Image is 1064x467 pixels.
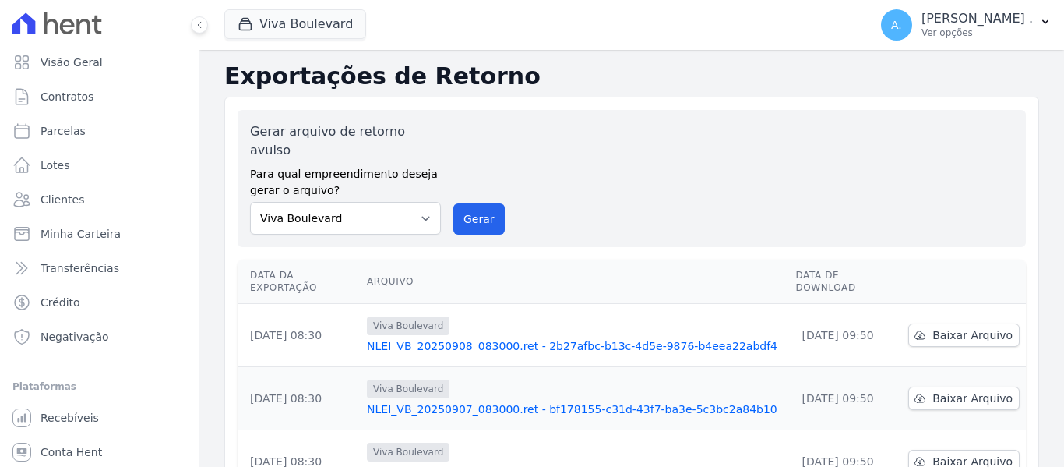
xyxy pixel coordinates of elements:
a: Transferências [6,253,192,284]
label: Para qual empreendimento deseja gerar o arquivo? [250,160,441,199]
td: [DATE] 08:30 [238,367,361,430]
a: Minha Carteira [6,218,192,249]
span: Visão Geral [41,55,103,70]
button: Viva Boulevard [224,9,366,39]
span: Baixar Arquivo [932,327,1013,343]
span: Transferências [41,260,119,276]
a: Baixar Arquivo [908,324,1020,347]
a: Lotes [6,150,192,181]
td: [DATE] 09:50 [789,367,902,430]
th: Data da Exportação [238,260,361,304]
button: A. [PERSON_NAME] . Ver opções [868,3,1064,47]
a: Parcelas [6,115,192,147]
span: Recebíveis [41,410,99,426]
span: Conta Hent [41,444,102,460]
td: [DATE] 08:30 [238,304,361,367]
a: Crédito [6,287,192,318]
div: Plataformas [12,377,186,396]
a: Recebíveis [6,402,192,433]
span: A. [891,19,902,30]
span: Viva Boulevard [367,443,449,462]
span: Minha Carteira [41,226,121,242]
label: Gerar arquivo de retorno avulso [250,122,441,160]
th: Arquivo [361,260,789,304]
a: Clientes [6,184,192,215]
button: Gerar [453,203,505,235]
span: Clientes [41,192,84,207]
h2: Exportações de Retorno [224,62,1039,90]
a: NLEI_VB_20250907_083000.ret - bf178155-c31d-43f7-ba3e-5c3bc2a84b10 [367,402,783,417]
a: Contratos [6,81,192,112]
a: Baixar Arquivo [908,387,1020,410]
td: [DATE] 09:50 [789,304,902,367]
a: Visão Geral [6,47,192,78]
span: Baixar Arquivo [932,391,1013,406]
a: Negativação [6,321,192,352]
span: Contratos [41,89,93,104]
a: NLEI_VB_20250908_083000.ret - 2b27afbc-b13c-4d5e-9876-b4eea22abdf4 [367,338,783,354]
span: Crédito [41,295,80,310]
span: Parcelas [41,123,86,139]
span: Negativação [41,329,109,345]
th: Data de Download [789,260,902,304]
span: Viva Boulevard [367,380,449,398]
p: [PERSON_NAME] . [921,11,1033,27]
span: Lotes [41,157,70,173]
span: Viva Boulevard [367,317,449,335]
p: Ver opções [921,27,1033,39]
